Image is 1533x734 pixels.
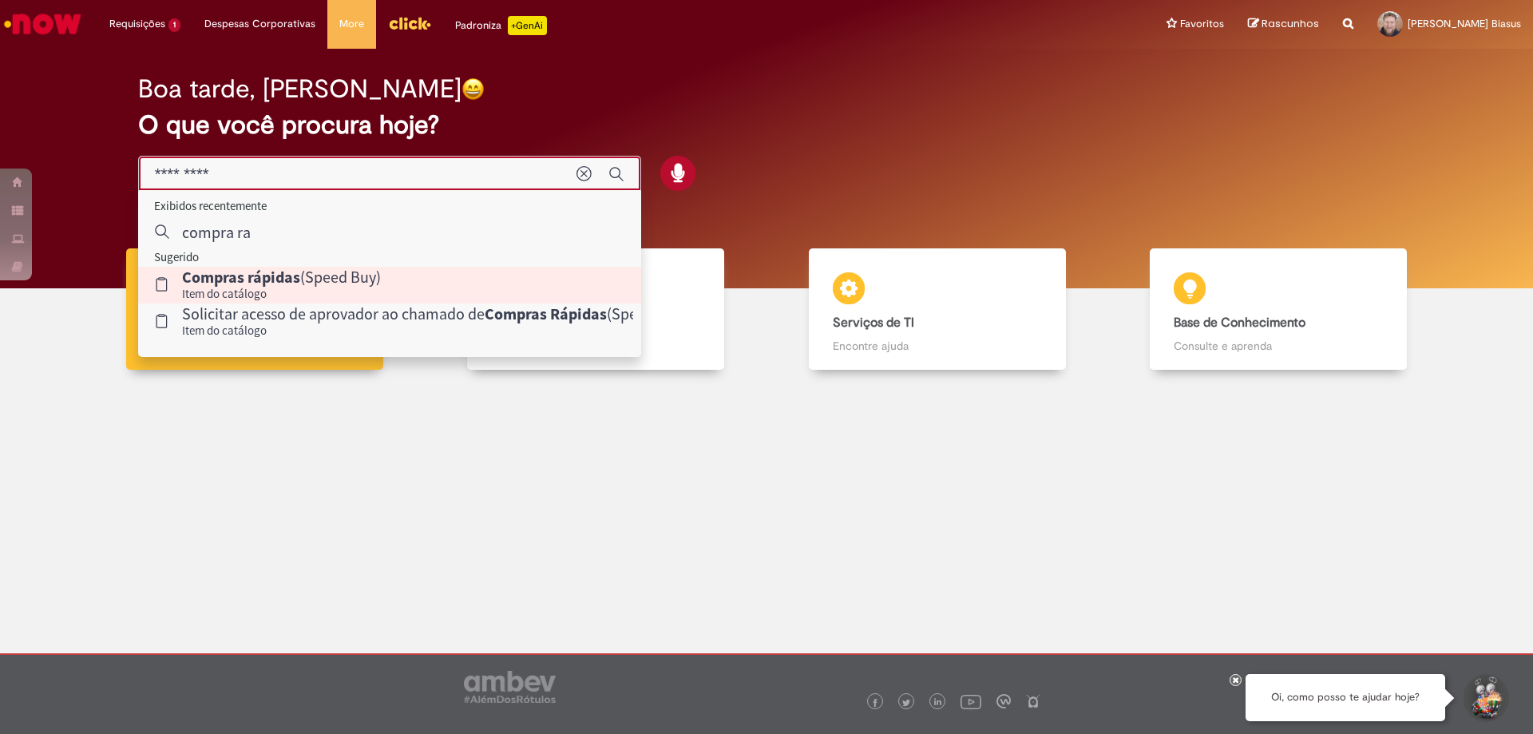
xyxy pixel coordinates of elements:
[1174,338,1383,354] p: Consulte e aprenda
[204,16,315,32] span: Despesas Corporativas
[1461,674,1509,722] button: Iniciar Conversa de Suporte
[1248,17,1319,32] a: Rascunhos
[1246,674,1445,721] div: Oi, como posso te ajudar hoje?
[508,16,547,35] p: +GenAi
[934,698,942,708] img: logo_footer_linkedin.png
[2,8,84,40] img: ServiceNow
[833,315,914,331] b: Serviços de TI
[1026,694,1040,708] img: logo_footer_naosei.png
[1108,248,1450,371] a: Base de Conhecimento Consulte e aprenda
[871,699,879,707] img: logo_footer_facebook.png
[1408,17,1521,30] span: [PERSON_NAME] Biasus
[1180,16,1224,32] span: Favoritos
[961,691,981,712] img: logo_footer_youtube.png
[902,699,910,707] img: logo_footer_twitter.png
[461,77,485,101] img: happy-face.png
[766,248,1108,371] a: Serviços de TI Encontre ajuda
[84,248,426,371] a: Tirar dúvidas Tirar dúvidas com Lupi Assist e Gen Ai
[109,16,165,32] span: Requisições
[833,338,1042,354] p: Encontre ajuda
[339,16,364,32] span: More
[1262,16,1319,31] span: Rascunhos
[1174,315,1305,331] b: Base de Conhecimento
[464,671,556,703] img: logo_footer_ambev_rotulo_gray.png
[455,16,547,35] div: Padroniza
[138,111,1396,139] h2: O que você procura hoje?
[168,18,180,32] span: 1
[138,75,461,103] h2: Boa tarde, [PERSON_NAME]
[388,11,431,35] img: click_logo_yellow_360x200.png
[996,694,1011,708] img: logo_footer_workplace.png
